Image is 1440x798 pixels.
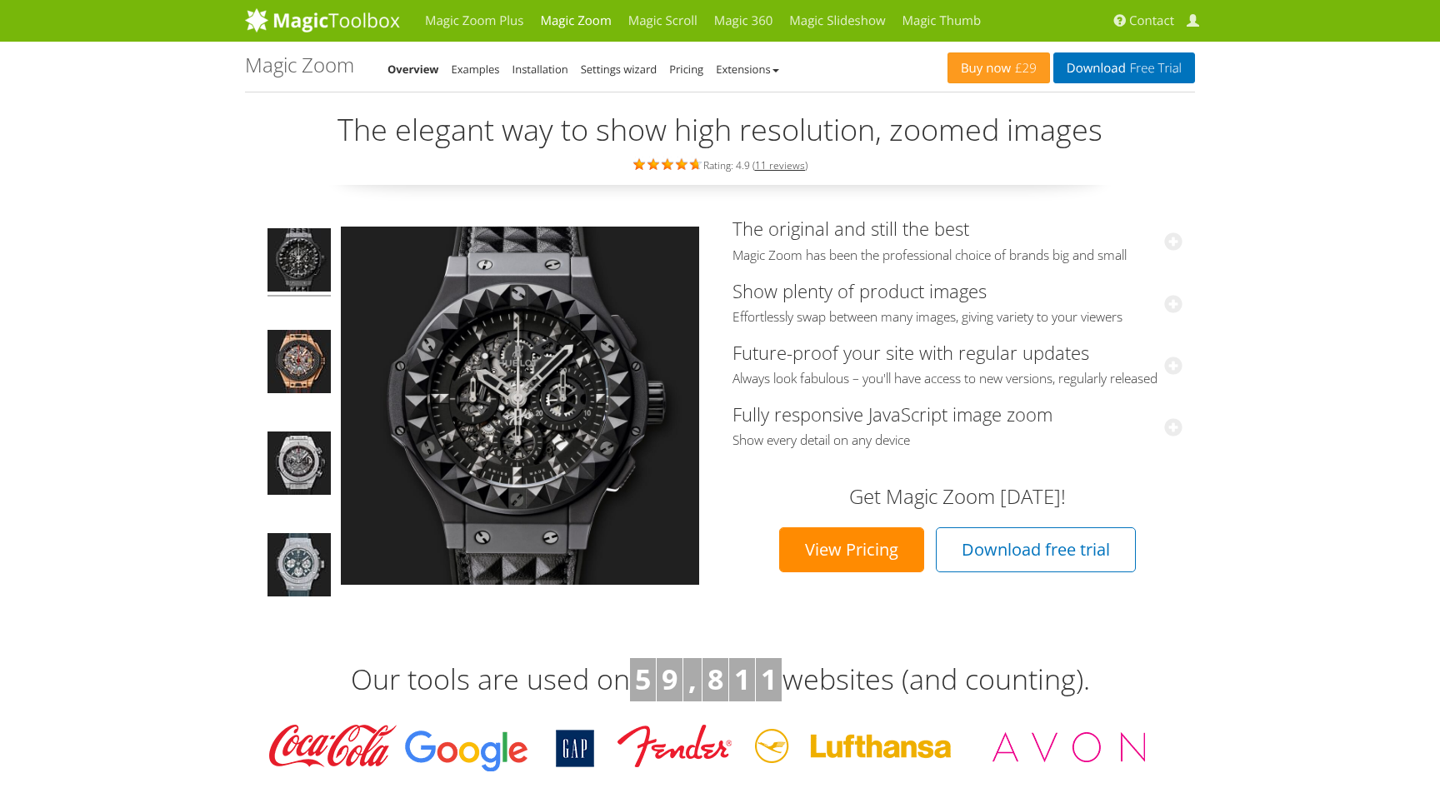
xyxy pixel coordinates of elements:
img: Magic Toolbox Customers [257,718,1182,776]
b: 1 [761,660,777,698]
h3: Get Magic Zoom [DATE]! [749,486,1166,507]
b: 5 [635,660,651,698]
a: Settings wizard [581,62,657,77]
a: Overview [387,62,439,77]
a: The original and still the bestMagic Zoom has been the professional choice of brands big and small [732,216,1182,263]
a: 11 reviews [755,158,805,172]
a: Extensions [716,62,778,77]
span: £29 [1011,62,1037,75]
span: Magic Zoom has been the professional choice of brands big and small [732,247,1182,264]
b: 1 [734,660,750,698]
span: Always look fabulous – you'll have access to new versions, regularly released [732,371,1182,387]
a: DownloadFree Trial [1053,52,1195,83]
h2: The elegant way to show high resolution, zoomed images [245,113,1195,147]
a: Buy now£29 [947,52,1050,83]
span: Contact [1129,12,1174,29]
img: Big Bang Unico Titanium - Magic Zoom Demo [267,431,331,500]
img: Big Bang Jeans - Magic Zoom Demo [267,533,331,601]
a: Download free trial [936,527,1136,572]
b: 8 [707,660,723,698]
a: View Pricing [779,527,924,572]
a: Show plenty of product imagesEffortlessly swap between many images, giving variety to your viewers [732,278,1182,326]
a: Big Bang Jeans [266,531,332,603]
a: Pricing [669,62,703,77]
img: Big Bang Ferrari King Gold Carbon [267,330,331,398]
div: Rating: 4.9 ( ) [245,155,1195,173]
a: Big Bang Depeche Mode [266,227,332,298]
a: Big Bang Unico Titanium [266,430,332,501]
a: Big Bang Ferrari King Gold Carbon [266,328,332,400]
img: MagicToolbox.com - Image tools for your website [245,7,400,32]
span: Show every detail on any device [732,432,1182,449]
h1: Magic Zoom [245,54,354,76]
b: 9 [662,660,677,698]
span: Effortlessly swap between many images, giving variety to your viewers [732,309,1182,326]
a: Future-proof your site with regular updatesAlways look fabulous – you'll have access to new versi... [732,340,1182,387]
img: Big Bang Depeche Mode - Magic Zoom Demo [267,228,331,297]
h3: Our tools are used on websites (and counting). [245,658,1195,701]
a: Fully responsive JavaScript image zoomShow every detail on any device [732,401,1182,449]
span: Free Trial [1126,62,1182,75]
b: , [688,660,697,698]
a: Installation [512,62,568,77]
a: Examples [452,62,500,77]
